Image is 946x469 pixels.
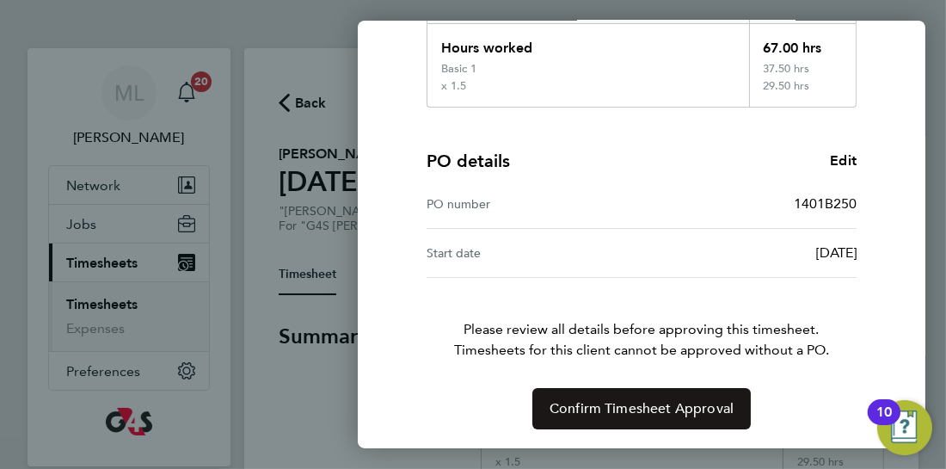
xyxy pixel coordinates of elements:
span: Timesheets for this client cannot be approved without a PO. [406,340,877,361]
div: Start date [427,243,642,263]
div: PO number [427,194,642,214]
a: Edit [830,151,857,171]
div: 10 [876,412,892,435]
h4: PO details [427,149,510,173]
span: Confirm Timesheet Approval [550,400,734,417]
button: Confirm Timesheet Approval [532,388,751,429]
div: 67.00 hrs [749,24,857,62]
div: Basic 1 [441,62,476,76]
span: Edit [830,152,857,169]
p: Please review all details before approving this timesheet. [406,278,877,361]
div: x 1.5 [441,79,466,93]
div: [DATE] [642,243,857,263]
div: Hours worked [427,24,749,62]
span: 1401B250 [794,195,857,212]
button: Open Resource Center, 10 new notifications [877,400,932,455]
div: 37.50 hrs [749,62,857,79]
div: 29.50 hrs [749,79,857,107]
